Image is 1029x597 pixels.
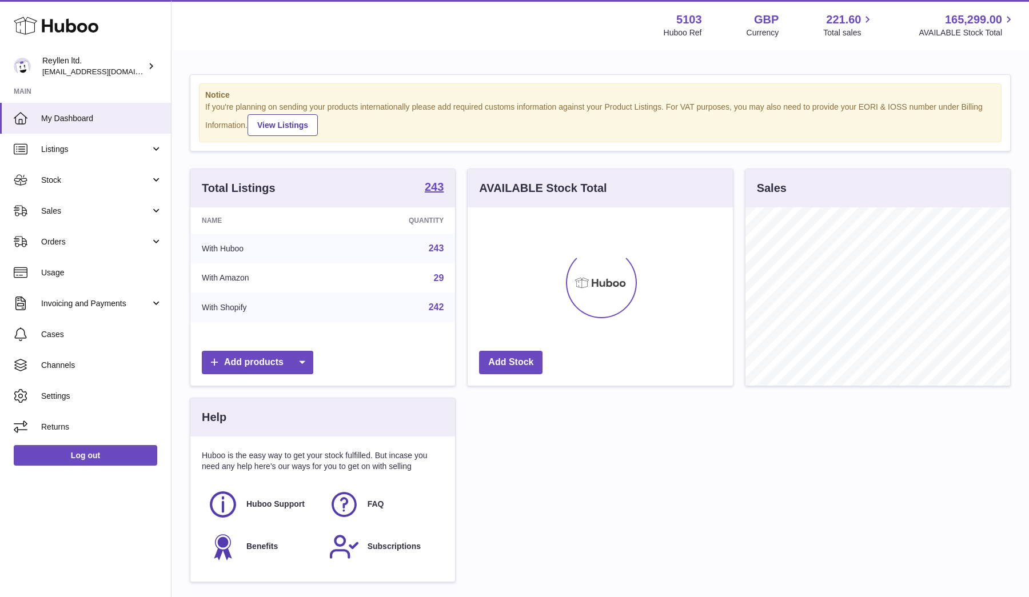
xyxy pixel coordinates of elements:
span: Sales [41,206,150,217]
a: 243 [429,243,444,253]
span: Stock [41,175,150,186]
a: Benefits [208,531,317,562]
span: Settings [41,391,162,402]
strong: Notice [205,90,995,101]
div: If you're planning on sending your products internationally please add required customs informati... [205,102,995,136]
a: Add Stock [479,351,543,374]
span: 165,299.00 [945,12,1002,27]
th: Quantity [336,207,456,234]
a: 221.60 Total sales [823,12,874,38]
td: With Amazon [190,263,336,293]
span: [EMAIL_ADDRESS][DOMAIN_NAME] [42,67,168,76]
h3: Total Listings [202,181,276,196]
span: Orders [41,237,150,247]
span: Subscriptions [368,541,421,552]
span: My Dashboard [41,113,162,124]
td: With Huboo [190,234,336,263]
a: FAQ [329,489,438,520]
a: 29 [434,273,444,283]
a: Subscriptions [329,531,438,562]
h3: AVAILABLE Stock Total [479,181,607,196]
a: 243 [425,181,444,195]
span: AVAILABLE Stock Total [919,27,1015,38]
span: FAQ [368,499,384,510]
span: Usage [41,267,162,278]
div: Reyllen ltd. [42,55,145,77]
div: Huboo Ref [664,27,702,38]
strong: GBP [754,12,779,27]
span: Total sales [823,27,874,38]
img: reyllen@reyllen.com [14,58,31,75]
div: Currency [747,27,779,38]
span: Invoicing and Payments [41,298,150,309]
strong: 5103 [676,12,702,27]
strong: 243 [425,181,444,193]
a: Add products [202,351,313,374]
th: Name [190,207,336,234]
td: With Shopify [190,293,336,322]
span: Channels [41,360,162,371]
a: 242 [429,302,444,312]
span: Returns [41,422,162,432]
a: View Listings [248,114,318,136]
a: Log out [14,445,157,466]
h3: Sales [757,181,787,196]
a: Huboo Support [208,489,317,520]
span: Listings [41,144,150,155]
span: Cases [41,329,162,340]
span: Huboo Support [246,499,305,510]
a: 165,299.00 AVAILABLE Stock Total [919,12,1015,38]
p: Huboo is the easy way to get your stock fulfilled. But incase you need any help here's our ways f... [202,450,444,472]
h3: Help [202,410,226,425]
span: 221.60 [826,12,861,27]
span: Benefits [246,541,278,552]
